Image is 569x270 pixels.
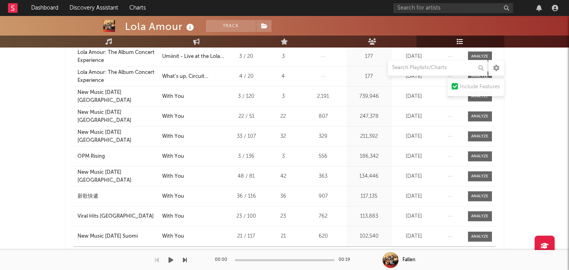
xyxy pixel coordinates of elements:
div: 177 [348,73,390,81]
div: 3 / 120 [228,93,264,101]
div: 21 / 117 [228,232,264,240]
div: With You [162,133,184,141]
div: [DATE] [394,73,434,81]
a: 新歌快遞 [77,193,158,201]
div: 33 / 107 [228,133,264,141]
a: Lola Amour: The Album Concert Experience [77,69,158,84]
div: What's up, Circuit Makati?! [162,73,224,81]
div: 3 [268,53,298,61]
div: Lola Amour [125,20,196,33]
div: 113,883 [348,212,390,220]
div: Include Features [460,82,500,92]
a: New Music [DATE] [GEOGRAPHIC_DATA] [77,129,158,144]
div: [DATE] [394,133,434,141]
div: With You [162,173,184,181]
div: With You [162,153,184,161]
div: 3 / 136 [228,153,264,161]
a: New Music [DATE] [GEOGRAPHIC_DATA] [77,169,158,184]
div: 762 [302,212,344,220]
div: 36 / 116 [228,193,264,201]
div: 177 [348,53,390,61]
div: With You [162,212,184,220]
div: 新歌快遞 [77,193,98,201]
input: Search for artists [393,3,513,13]
div: 36 [268,193,298,201]
div: 3 [268,93,298,101]
a: New Music [DATE] Suomi [77,232,158,240]
div: 363 [302,173,344,181]
div: 22 / 51 [228,113,264,121]
div: Fallen [402,256,415,264]
div: 247,378 [348,113,390,121]
a: Lola Amour: The Album Concert Experience [77,49,158,64]
div: With You [162,232,184,240]
div: [DATE] [394,193,434,201]
a: Viral Hits [GEOGRAPHIC_DATA] [77,212,158,220]
div: [DATE] [394,53,434,61]
div: [DATE] [394,212,434,220]
div: With You [162,193,184,201]
div: 32 [268,133,298,141]
div: New Music [DATE] Suomi [77,232,138,240]
div: OPM Rising [77,153,105,161]
div: With You [162,93,184,101]
div: [DATE] [394,173,434,181]
div: 48 / 81 [228,173,264,181]
div: 620 [302,232,344,240]
a: New Music [DATE] [GEOGRAPHIC_DATA] [77,89,158,104]
div: 4 / 20 [228,73,264,81]
div: 556 [302,153,344,161]
div: 134,446 [348,173,390,181]
div: [DATE] [394,232,434,240]
div: [DATE] [394,113,434,121]
div: [DATE] [394,93,434,101]
div: Viral Hits [GEOGRAPHIC_DATA] [77,212,154,220]
div: Umiinit - Live at the Lola Amour Album Concert, 2024 [162,53,224,61]
div: 329 [302,133,344,141]
div: 211,392 [348,133,390,141]
div: 186,342 [348,153,390,161]
div: 00:19 [339,255,355,265]
div: 739,946 [348,93,390,101]
div: 23 [268,212,298,220]
div: 42 [268,173,298,181]
div: 00:00 [215,255,231,265]
div: 4 [268,73,298,81]
div: 102,540 [348,232,390,240]
div: [DATE] [394,153,434,161]
div: 3 [268,153,298,161]
a: New Music [DATE] [GEOGRAPHIC_DATA] [77,109,158,124]
div: 22 [268,113,298,121]
div: 2,191 [302,93,344,101]
input: Search Playlists/Charts [388,60,488,76]
div: 907 [302,193,344,201]
a: OPM Rising [77,153,158,161]
div: 21 [268,232,298,240]
button: Track [206,20,256,32]
div: 3 / 20 [228,53,264,61]
div: 807 [302,113,344,121]
div: 23 / 100 [228,212,264,220]
div: With You [162,113,184,121]
div: 117,135 [348,193,390,201]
